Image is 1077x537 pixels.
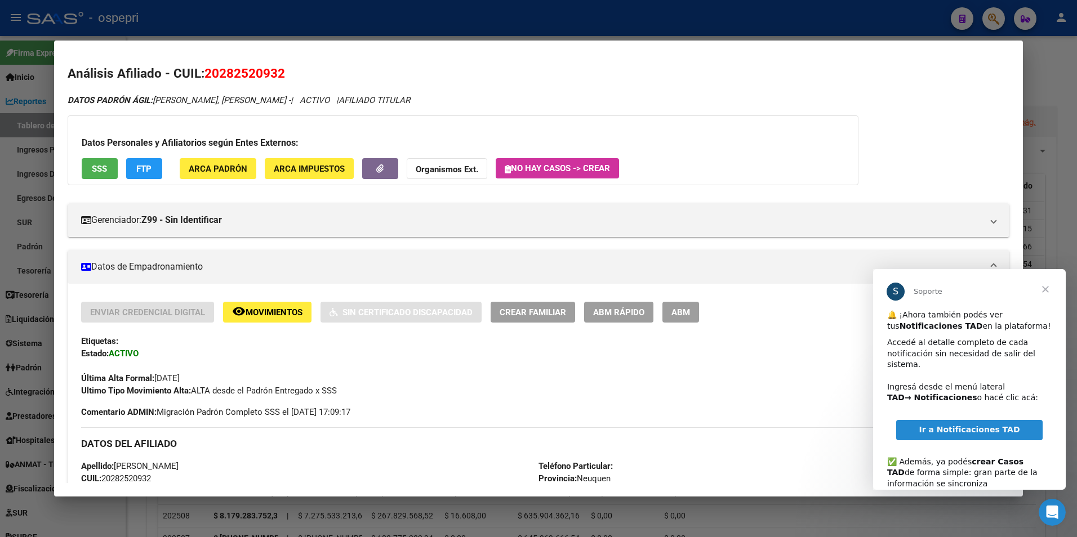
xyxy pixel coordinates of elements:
button: Movimientos [223,302,311,323]
strong: Organismos Ext. [416,164,478,174]
button: Crear Familiar [491,302,575,323]
span: ARCA Padrón [189,164,247,174]
button: Sin Certificado Discapacidad [321,302,482,323]
span: Movimientos [246,307,302,317]
button: Organismos Ext. [407,158,487,179]
mat-expansion-panel-header: Gerenciador:Z99 - Sin Identificar [68,203,1010,237]
button: FTP [126,158,162,179]
div: ✅ Además, ya podés de forma simple: gran parte de la información se sincroniza automáticamente y ... [14,176,179,253]
span: [PERSON_NAME], [PERSON_NAME] - [68,95,291,105]
strong: Ultimo Tipo Movimiento Alta: [81,386,191,396]
span: Neuquen [538,473,611,484]
mat-panel-title: Gerenciador: [81,213,983,227]
strong: DATOS PADRÓN ÁGIL: [68,95,153,105]
span: Migración Padrón Completo SSS el [DATE] 17:09:17 [81,406,350,418]
span: ABM Rápido [593,307,644,317]
span: ARCA Impuestos [274,164,345,174]
iframe: Intercom live chat [1039,499,1066,526]
span: [DATE] [81,373,180,383]
strong: Apellido: [81,461,114,471]
span: No hay casos -> Crear [505,163,610,173]
strong: CUIL: [81,473,101,484]
button: ABM [662,302,699,323]
iframe: Intercom live chat mensaje [873,269,1066,490]
h2: Análisis Afiliado - CUIL: [68,64,1010,83]
strong: ACTIVO [109,348,139,359]
span: Enviar Credencial Digital [90,307,205,317]
mat-expansion-panel-header: Datos de Empadronamiento [68,250,1010,284]
span: [PERSON_NAME] [81,461,179,471]
strong: Última Alta Formal: [81,373,154,383]
h3: DATOS DEL AFILIADO [81,437,996,450]
button: Enviar Credencial Digital [81,302,214,323]
mat-panel-title: Datos de Empadronamiento [81,260,983,274]
span: ALTA desde el Padrón Entregado x SSS [81,386,337,396]
span: AFILIADO TITULAR [339,95,410,105]
span: ABM [671,307,690,317]
mat-icon: remove_red_eye [232,305,246,318]
span: FTP [136,164,152,174]
strong: Provincia: [538,473,577,484]
span: Sin Certificado Discapacidad [342,307,473,317]
span: Crear Familiar [500,307,566,317]
span: 20282520932 [204,66,285,80]
strong: Comentario ADMIN: [81,407,157,417]
i: | ACTIVO | [68,95,410,105]
button: SSS [82,158,118,179]
span: 20282520932 [81,473,151,484]
strong: Z99 - Sin Identificar [141,213,222,227]
strong: Etiquetas: [81,336,118,346]
button: ABM Rápido [584,302,653,323]
h3: Datos Personales y Afiliatorios según Entes Externos: [82,136,844,150]
button: ARCA Padrón [180,158,256,179]
button: ARCA Impuestos [265,158,354,179]
button: No hay casos -> Crear [496,158,619,178]
strong: Teléfono Particular: [538,461,613,471]
strong: Estado: [81,348,109,359]
span: SSS [92,164,107,174]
